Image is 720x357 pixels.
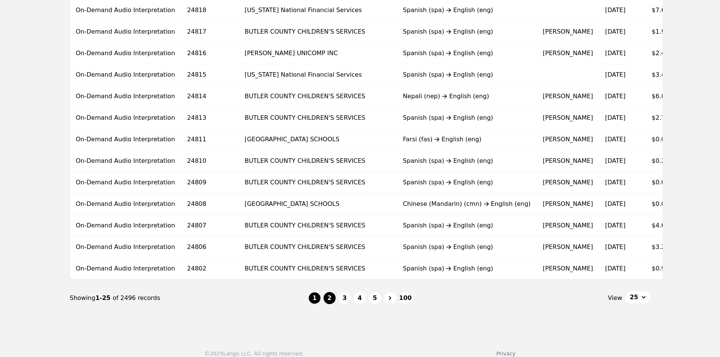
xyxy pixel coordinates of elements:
[646,215,681,236] td: $4.63
[238,236,397,258] td: BUTLER COUNTY CHILDREN'S SERVICES
[646,129,681,150] td: $0.00
[403,113,531,122] div: Spanish (spa) English (eng)
[537,172,599,193] td: [PERSON_NAME]
[537,258,599,280] td: [PERSON_NAME]
[238,258,397,280] td: BUTLER COUNTY CHILDREN'S SERVICES
[646,21,681,43] td: $1.99
[537,236,599,258] td: [PERSON_NAME]
[605,243,626,250] time: [DATE]
[339,292,351,304] button: 3
[70,150,181,172] td: On-Demand Audio Interpretation
[646,150,681,172] td: $0.29
[496,351,516,357] a: Privacy
[646,258,681,280] td: $0.92
[70,215,181,236] td: On-Demand Audio Interpretation
[369,292,381,304] button: 5
[403,92,531,101] div: Nepali (nep) English (eng)
[70,43,181,64] td: On-Demand Audio Interpretation
[403,70,531,79] div: Spanish (spa) English (eng)
[181,107,238,129] td: 24813
[605,49,626,57] time: [DATE]
[608,294,622,303] span: View
[630,293,638,302] span: 25
[238,43,397,64] td: [PERSON_NAME] UNICOMP INC
[605,200,626,207] time: [DATE]
[70,107,181,129] td: On-Demand Audio Interpretation
[605,222,626,229] time: [DATE]
[70,172,181,193] td: On-Demand Audio Interpretation
[605,28,626,35] time: [DATE]
[70,129,181,150] td: On-Demand Audio Interpretation
[181,236,238,258] td: 24806
[238,107,397,129] td: BUTLER COUNTY CHILDREN'S SERVICES
[605,114,626,121] time: [DATE]
[403,135,531,144] div: Farsi (fas) English (eng)
[324,292,336,304] button: 2
[238,64,397,86] td: [US_STATE] National Financial Services
[605,265,626,272] time: [DATE]
[605,71,626,78] time: [DATE]
[181,64,238,86] td: 24815
[537,21,599,43] td: [PERSON_NAME]
[238,129,397,150] td: [GEOGRAPHIC_DATA] SCHOOLS
[403,178,531,187] div: Spanish (spa) English (eng)
[537,43,599,64] td: [PERSON_NAME]
[238,193,397,215] td: [GEOGRAPHIC_DATA] SCHOOLS
[605,179,626,186] time: [DATE]
[403,6,531,15] div: Spanish (spa) English (eng)
[605,6,626,14] time: [DATE]
[181,21,238,43] td: 24817
[646,236,681,258] td: $3.26
[403,243,531,252] div: Spanish (spa) English (eng)
[181,193,238,215] td: 24808
[537,86,599,107] td: [PERSON_NAME]
[646,64,681,86] td: $3.48
[537,150,599,172] td: [PERSON_NAME]
[70,64,181,86] td: On-Demand Audio Interpretation
[70,280,650,317] nav: Page navigation
[646,43,681,64] td: $2.45
[537,215,599,236] td: [PERSON_NAME]
[646,193,681,215] td: $0.00
[605,136,626,143] time: [DATE]
[625,291,650,303] button: 25
[181,215,238,236] td: 24807
[95,294,113,301] span: 1-25
[70,294,308,303] div: Showing of 2496 records
[181,258,238,280] td: 24802
[238,215,397,236] td: BUTLER COUNTY CHILDREN'S SERVICES
[238,172,397,193] td: BUTLER COUNTY CHILDREN'S SERVICES
[403,27,531,36] div: Spanish (spa) English (eng)
[646,86,681,107] td: $6.84
[181,43,238,64] td: 24816
[403,221,531,230] div: Spanish (spa) English (eng)
[403,199,531,209] div: Chinese (Mandarin) (cmn) English (eng)
[403,156,531,165] div: Spanish (spa) English (eng)
[537,193,599,215] td: [PERSON_NAME]
[403,264,531,273] div: Spanish (spa) English (eng)
[238,86,397,107] td: BUTLER COUNTY CHILDREN'S SERVICES
[403,49,531,58] div: Spanish (spa) English (eng)
[181,129,238,150] td: 24811
[70,258,181,280] td: On-Demand Audio Interpretation
[399,292,412,304] button: 100
[238,150,397,172] td: BUTLER COUNTY CHILDREN'S SERVICES
[181,150,238,172] td: 24810
[646,172,681,193] td: $0.00
[537,129,599,150] td: [PERSON_NAME]
[537,107,599,129] td: [PERSON_NAME]
[238,21,397,43] td: BUTLER COUNTY CHILDREN'S SERVICES
[605,93,626,100] time: [DATE]
[181,172,238,193] td: 24809
[70,193,181,215] td: On-Demand Audio Interpretation
[70,21,181,43] td: On-Demand Audio Interpretation
[605,157,626,164] time: [DATE]
[70,86,181,107] td: On-Demand Audio Interpretation
[181,86,238,107] td: 24814
[354,292,366,304] button: 4
[646,107,681,129] td: $2.79
[70,236,181,258] td: On-Demand Audio Interpretation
